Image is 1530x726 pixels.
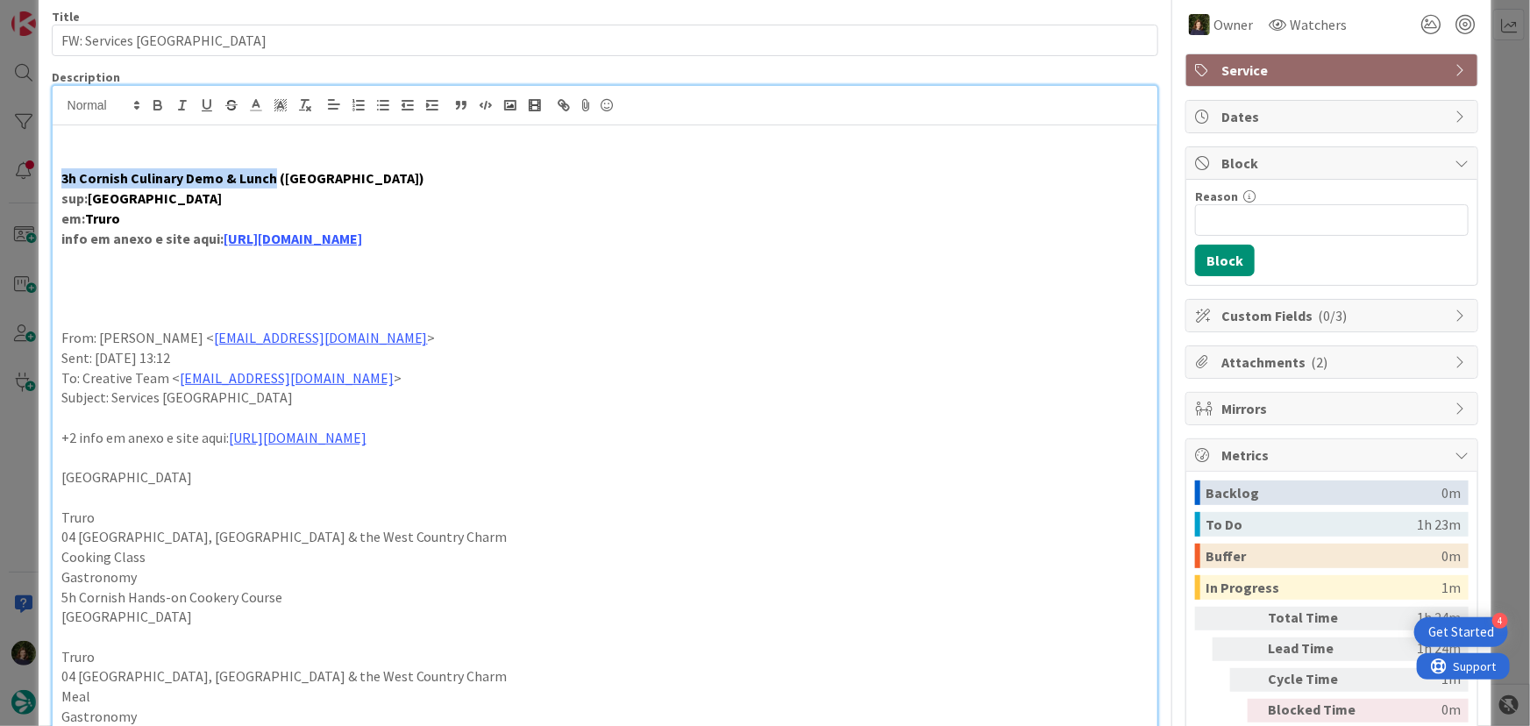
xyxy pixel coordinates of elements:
div: 1h 24m [1371,637,1461,661]
span: Metrics [1221,445,1446,466]
p: Truro [61,647,1149,667]
div: 1m [1371,668,1461,692]
span: Description [52,69,120,85]
span: Attachments [1221,352,1446,373]
p: Sent: [DATE] 13:12 [61,348,1149,368]
div: Cycle Time [1268,668,1364,692]
div: 0m [1371,699,1461,722]
p: To: Creative Team < > [61,368,1149,388]
div: 0m [1441,480,1461,505]
span: Support [37,3,80,24]
span: Mirrors [1221,398,1446,419]
p: [GEOGRAPHIC_DATA] [61,467,1149,488]
div: Get Started [1428,623,1494,641]
div: In Progress [1206,575,1441,600]
strong: sup: [61,189,88,207]
p: 04 [GEOGRAPHIC_DATA], [GEOGRAPHIC_DATA] & the West Country Charm [61,527,1149,547]
div: 0m [1441,544,1461,568]
p: Meal [61,687,1149,707]
div: 1m [1441,575,1461,600]
input: type card name here... [52,25,1159,56]
label: Title [52,9,80,25]
div: Blocked Time [1268,699,1364,722]
div: Total Time [1268,607,1364,630]
strong: 3h Cornish Culinary Demo & Lunch ([GEOGRAPHIC_DATA]) [61,169,424,187]
div: Backlog [1206,480,1441,505]
p: Subject: Services [GEOGRAPHIC_DATA] [61,388,1149,408]
p: 5h Cornish Hands-on Cookery Course [61,587,1149,608]
span: ( 0/3 ) [1318,307,1347,324]
img: MC [1189,14,1210,35]
div: 4 [1492,613,1508,629]
span: Block [1221,153,1446,174]
span: Service [1221,60,1446,81]
strong: Truro [85,210,120,227]
div: Lead Time [1268,637,1364,661]
p: 04 [GEOGRAPHIC_DATA], [GEOGRAPHIC_DATA] & the West Country Charm [61,666,1149,687]
span: Dates [1221,106,1446,127]
label: Reason [1195,189,1238,204]
a: [URL][DOMAIN_NAME] [229,429,366,446]
strong: em: [61,210,85,227]
p: Truro [61,508,1149,528]
p: +2 info em anexo e site aqui: [61,428,1149,448]
div: 1h 23m [1417,512,1461,537]
p: From: [PERSON_NAME] < > [61,328,1149,348]
span: Owner [1213,14,1253,35]
a: [EMAIL_ADDRESS][DOMAIN_NAME] [214,329,428,346]
div: 1h 24m [1371,607,1461,630]
a: [URL][DOMAIN_NAME] [224,230,362,247]
p: Gastronomy [61,567,1149,587]
button: Block [1195,245,1255,276]
div: Open Get Started checklist, remaining modules: 4 [1414,617,1508,647]
div: Buffer [1206,544,1441,568]
span: Custom Fields [1221,305,1446,326]
div: To Do [1206,512,1417,537]
strong: [GEOGRAPHIC_DATA] [88,189,222,207]
p: [GEOGRAPHIC_DATA] [61,607,1149,627]
p: Cooking Class [61,547,1149,567]
a: [EMAIL_ADDRESS][DOMAIN_NAME] [180,369,394,387]
span: ( 2 ) [1311,353,1327,371]
span: Watchers [1290,14,1347,35]
strong: info em anexo e site aqui: [61,230,362,247]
